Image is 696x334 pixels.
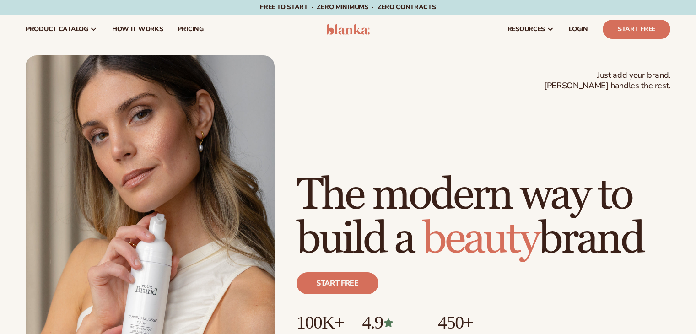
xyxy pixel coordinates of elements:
[603,20,670,39] a: Start Free
[438,312,507,333] p: 450+
[170,15,210,44] a: pricing
[422,212,539,266] span: beauty
[18,15,105,44] a: product catalog
[561,15,595,44] a: LOGIN
[297,173,670,261] h1: The modern way to build a brand
[544,70,670,92] span: Just add your brand. [PERSON_NAME] handles the rest.
[297,312,344,333] p: 100K+
[362,312,420,333] p: 4.9
[178,26,203,33] span: pricing
[260,3,436,11] span: Free to start · ZERO minimums · ZERO contracts
[297,272,378,294] a: Start free
[507,26,545,33] span: resources
[500,15,561,44] a: resources
[112,26,163,33] span: How It Works
[26,26,88,33] span: product catalog
[105,15,171,44] a: How It Works
[326,24,370,35] img: logo
[569,26,588,33] span: LOGIN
